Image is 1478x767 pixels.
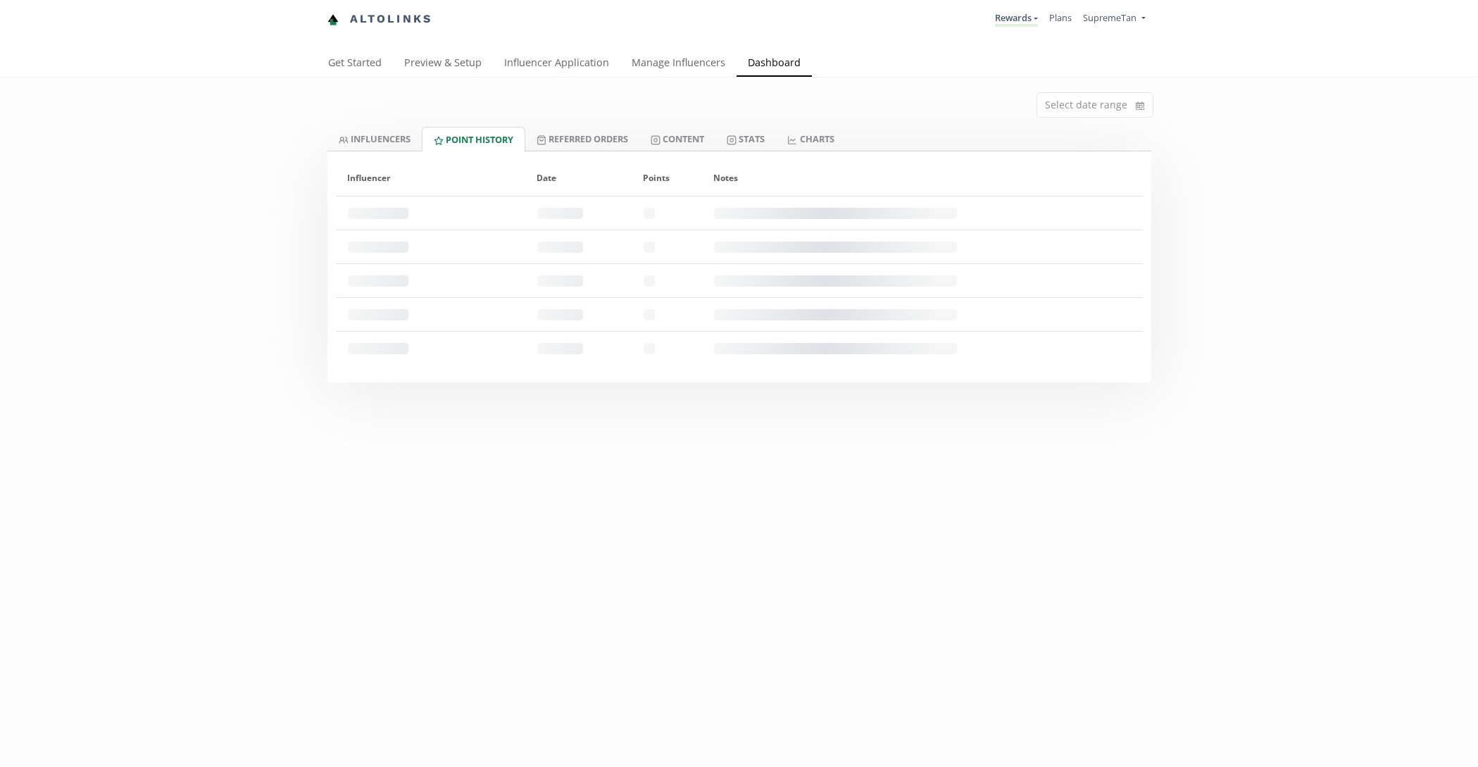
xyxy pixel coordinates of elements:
[327,127,422,151] a: INFLUENCERS
[713,342,958,355] span: - - - - - - - - - - - - - - - - - - - - - - - - - - - - - - - - - - - - - - - - - - - - - - - - - -
[537,207,584,220] span: - - - - - - - - - -
[1136,99,1144,113] svg: calendar
[347,275,409,287] span: - - - - - - - - - - - - -
[347,342,409,355] span: - - - - - - - - - - - - -
[317,50,393,78] a: Get Started
[393,50,493,78] a: Preview & Setup
[643,241,656,254] span: - - -
[1049,11,1072,24] a: Plans
[1083,11,1136,24] span: SupremeTan
[537,275,584,287] span: - - - - - - - - - -
[643,308,656,321] span: - - -
[639,127,715,151] a: Content
[643,275,656,287] span: - - -
[620,50,737,78] a: Manage Influencers
[422,127,525,151] a: Point HISTORY
[713,308,958,321] span: - - - - - - - - - - - - - - - - - - - - - - - - - - - - - - - - - - - - - - - - - - - - - - - - - -
[327,8,433,31] a: Altolinks
[537,241,584,254] span: - - - - - - - - - -
[537,308,584,321] span: - - - - - - - - - -
[1083,11,1145,27] a: SupremeTan
[347,241,409,254] span: - - - - - - - - - - - - -
[995,11,1038,27] a: Rewards
[537,160,620,196] div: Date
[347,308,409,321] span: - - - - - - - - - - - - -
[643,207,656,220] span: - - -
[713,160,1132,196] div: Notes
[776,127,845,151] a: CHARTS
[737,50,812,78] a: Dashboard
[643,160,691,196] div: Points
[713,241,958,254] span: - - - - - - - - - - - - - - - - - - - - - - - - - - - - - - - - - - - - - - - - - - - - - - - - - -
[537,342,584,355] span: - - - - - - - - - -
[525,127,639,151] a: Referred Orders
[713,275,958,287] span: - - - - - - - - - - - - - - - - - - - - - - - - - - - - - - - - - - - - - - - - - - - - - - - - - -
[327,14,339,25] img: favicon-32x32.png
[643,342,656,355] span: - - -
[715,127,776,151] a: Stats
[713,207,958,220] span: - - - - - - - - - - - - - - - - - - - - - - - - - - - - - - - - - - - - - - - - - - - - - - - - - -
[347,160,515,196] div: Influencer
[347,207,409,220] span: - - - - - - - - - - - - -
[493,50,620,78] a: Influencer Application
